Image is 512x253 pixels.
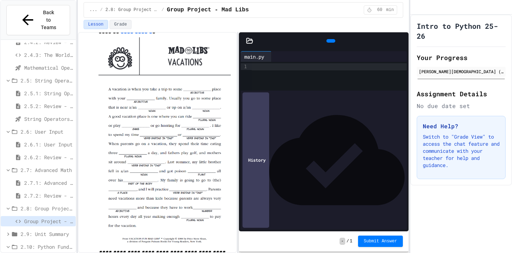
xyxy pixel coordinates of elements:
div: main.py [241,51,272,62]
h1: Intro to Python 25-26 [417,21,506,41]
span: Back to Teams [40,9,57,31]
span: 2.6: User Input [21,128,73,135]
p: Switch to "Grade View" to access the chat feature and communicate with your teacher for help and ... [423,133,500,169]
span: 2.8: Group Project - Mad Libs [21,205,73,212]
span: 2.5.1: String Operators [24,90,73,97]
h2: Your Progress [417,53,506,63]
div: History [242,92,269,228]
span: 60 [374,7,385,13]
span: Submit Answer [364,238,397,244]
span: / [347,238,349,244]
button: Back to Teams [6,5,70,35]
h3: Need Help? [423,122,500,130]
span: String Operators - Quiz [24,115,73,123]
span: 2.7.2: Review - Advanced Math [24,192,73,199]
button: Lesson [84,20,108,29]
span: 1 [350,238,352,244]
span: 2.6.2: Review - User Input [24,154,73,161]
span: 2.5.2: Review - String Operators [24,102,73,110]
div: main.py [241,53,268,60]
span: min [386,7,394,13]
span: / [161,7,164,13]
span: Group Project - Mad Libs [24,217,73,225]
span: 2.6.1: User Input [24,141,73,148]
div: No due date set [417,102,506,110]
span: 2.8: Group Project - Mad Libs [106,7,159,13]
button: Submit Answer [358,236,403,247]
div: 1 [241,63,248,70]
h2: Assignment Details [417,89,506,99]
div: [PERSON_NAME][DEMOGRAPHIC_DATA] (Period 6) [419,68,503,75]
span: ... [90,7,97,13]
span: - [340,238,345,245]
span: 2.9: Unit Summary [21,230,73,238]
span: 2.7: Advanced Math [21,166,73,174]
span: Mathematical Operators - Quiz [24,64,73,71]
span: 2.7.1: Advanced Math [24,179,73,187]
button: Grade [110,20,132,29]
span: 2.5: String Operators [21,77,73,84]
span: / [100,7,102,13]
span: Group Project - Mad Libs [167,6,249,14]
span: 2.10: Python Fundamentals Exam [21,243,73,251]
span: 2.4.3: The World's Worst [PERSON_NAME] Market [24,51,73,59]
